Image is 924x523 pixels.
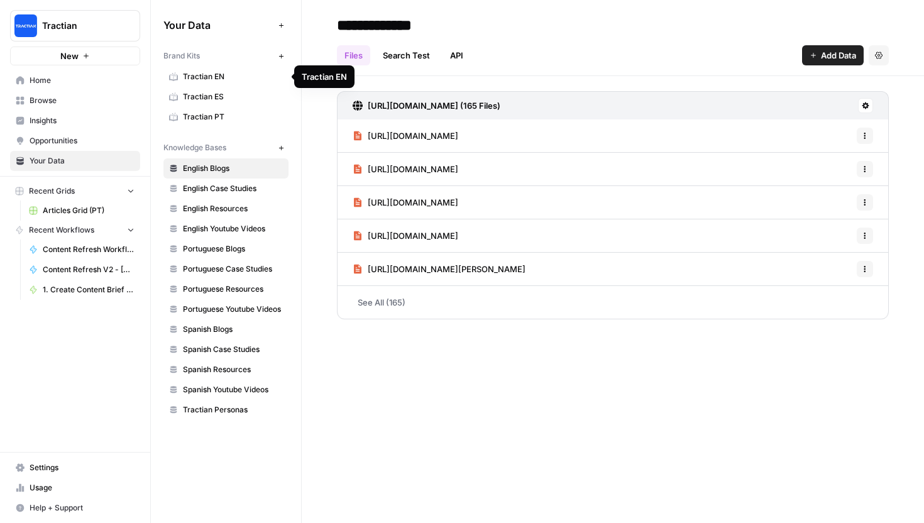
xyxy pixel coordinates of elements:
img: Tractian Logo [14,14,37,37]
span: Content Refresh Workflow - [PERSON_NAME] [43,244,135,255]
a: [URL][DOMAIN_NAME][PERSON_NAME] [353,253,525,285]
a: English Youtube Videos [163,219,289,239]
span: Tractian [42,19,118,32]
a: Spanish Blogs [163,319,289,339]
a: See All (165) [337,286,889,319]
span: Portuguese Case Studies [183,263,283,275]
a: Browse [10,91,140,111]
span: Tractian EN [183,71,283,82]
span: Home [30,75,135,86]
a: Content Refresh V2 - [PERSON_NAME] [23,260,140,280]
span: Brand Kits [163,50,200,62]
span: [URL][DOMAIN_NAME] [368,129,458,142]
h3: [URL][DOMAIN_NAME] (165 Files) [368,99,500,112]
span: Browse [30,95,135,106]
a: Content Refresh Workflow - [PERSON_NAME] [23,239,140,260]
span: Spanish Blogs [183,324,283,335]
span: Portuguese Youtube Videos [183,304,283,315]
span: [URL][DOMAIN_NAME][PERSON_NAME] [368,263,525,275]
span: Insights [30,115,135,126]
span: Recent Grids [29,185,75,197]
a: 1. Create Content Brief from Keyword [23,280,140,300]
span: Settings [30,462,135,473]
a: [URL][DOMAIN_NAME] [353,119,458,152]
a: API [443,45,471,65]
a: Search Test [375,45,437,65]
a: Opportunities [10,131,140,151]
span: Tractian ES [183,91,283,102]
a: Articles Grid (PT) [23,201,140,221]
a: Settings [10,458,140,478]
span: English Case Studies [183,183,283,194]
a: English Blogs [163,158,289,179]
a: Spanish Youtube Videos [163,380,289,400]
a: Tractian EN [163,67,289,87]
span: Spanish Youtube Videos [183,384,283,395]
a: Portuguese Case Studies [163,259,289,279]
span: Recent Workflows [29,224,94,236]
span: Add Data [821,49,856,62]
a: English Case Studies [163,179,289,199]
span: Your Data [30,155,135,167]
a: Tractian PT [163,107,289,127]
span: Help + Support [30,502,135,514]
button: Recent Workflows [10,221,140,239]
span: English Blogs [183,163,283,174]
span: English Youtube Videos [183,223,283,234]
span: Tractian PT [183,111,283,123]
span: Usage [30,482,135,493]
span: Articles Grid (PT) [43,205,135,216]
button: New [10,47,140,65]
a: Spanish Resources [163,360,289,380]
span: Your Data [163,18,273,33]
a: Files [337,45,370,65]
span: [URL][DOMAIN_NAME] [368,163,458,175]
span: Portuguese Resources [183,284,283,295]
a: Insights [10,111,140,131]
a: Spanish Case Studies [163,339,289,360]
a: Portuguese Youtube Videos [163,299,289,319]
a: Your Data [10,151,140,171]
a: Tractian ES [163,87,289,107]
span: Content Refresh V2 - [PERSON_NAME] [43,264,135,275]
span: Spanish Resources [183,364,283,375]
button: Workspace: Tractian [10,10,140,41]
span: 1. Create Content Brief from Keyword [43,284,135,295]
span: Knowledge Bases [163,142,226,153]
a: Portuguese Blogs [163,239,289,259]
span: Spanish Case Studies [183,344,283,355]
span: New [60,50,79,62]
span: [URL][DOMAIN_NAME] [368,229,458,242]
span: [URL][DOMAIN_NAME] [368,196,458,209]
a: [URL][DOMAIN_NAME] (165 Files) [353,92,500,119]
span: Opportunities [30,135,135,146]
span: Tractian Personas [183,404,283,416]
a: [URL][DOMAIN_NAME] [353,186,458,219]
button: Help + Support [10,498,140,518]
a: [URL][DOMAIN_NAME] [353,219,458,252]
a: Usage [10,478,140,498]
a: Home [10,70,140,91]
button: Recent Grids [10,182,140,201]
span: English Resources [183,203,283,214]
a: English Resources [163,199,289,219]
a: Portuguese Resources [163,279,289,299]
span: Portuguese Blogs [183,243,283,255]
button: Add Data [802,45,864,65]
a: Tractian Personas [163,400,289,420]
a: [URL][DOMAIN_NAME] [353,153,458,185]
